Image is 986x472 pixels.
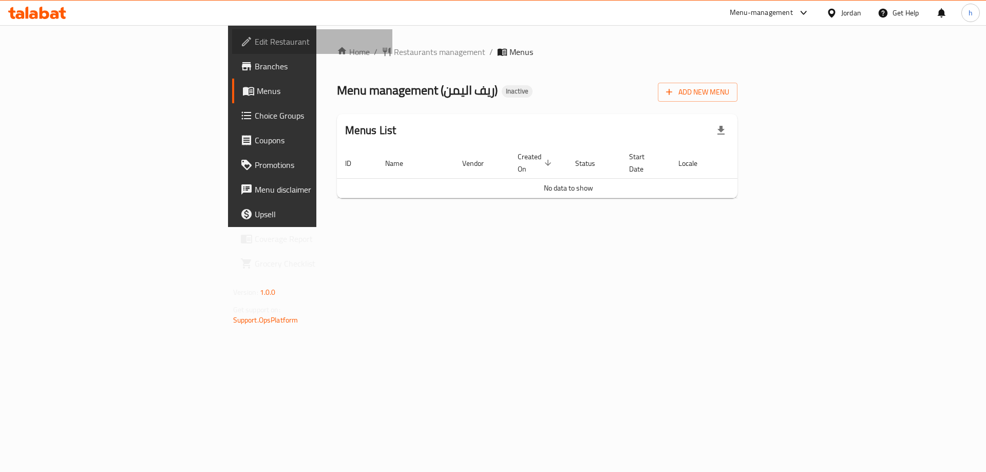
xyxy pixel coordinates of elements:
span: Branches [255,60,385,72]
div: Jordan [841,7,861,18]
span: Grocery Checklist [255,257,385,270]
span: Restaurants management [394,46,485,58]
span: Coupons [255,134,385,146]
span: Inactive [502,87,533,96]
a: Grocery Checklist [232,251,393,276]
h2: Menus List [345,123,396,138]
span: Upsell [255,208,385,220]
a: Choice Groups [232,103,393,128]
span: Locale [678,157,711,169]
span: Version: [233,286,258,299]
nav: breadcrumb [337,46,738,58]
div: Menu-management [730,7,793,19]
span: Start Date [629,150,658,175]
span: Menus [257,85,385,97]
span: 1.0.0 [260,286,276,299]
a: Menus [232,79,393,103]
span: Promotions [255,159,385,171]
a: Edit Restaurant [232,29,393,54]
div: Export file [709,118,733,143]
a: Upsell [232,202,393,226]
span: Choice Groups [255,109,385,122]
span: Created On [518,150,555,175]
a: Promotions [232,153,393,177]
span: Menus [509,46,533,58]
a: Restaurants management [382,46,485,58]
a: Coverage Report [232,226,393,251]
span: Get support on: [233,303,280,316]
span: Coverage Report [255,233,385,245]
table: enhanced table [337,147,800,198]
span: Vendor [462,157,497,169]
span: No data to show [544,181,593,195]
span: ID [345,157,365,169]
span: Edit Restaurant [255,35,385,48]
span: Status [575,157,609,169]
a: Coupons [232,128,393,153]
span: h [969,7,973,18]
span: Menu management ( ريف اليمن ) [337,79,498,102]
div: Inactive [502,85,533,98]
span: Menu disclaimer [255,183,385,196]
a: Support.OpsPlatform [233,313,298,327]
li: / [489,46,493,58]
th: Actions [723,147,800,179]
span: Name [385,157,416,169]
a: Menu disclaimer [232,177,393,202]
button: Add New Menu [658,83,737,102]
span: Add New Menu [666,86,729,99]
a: Branches [232,54,393,79]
